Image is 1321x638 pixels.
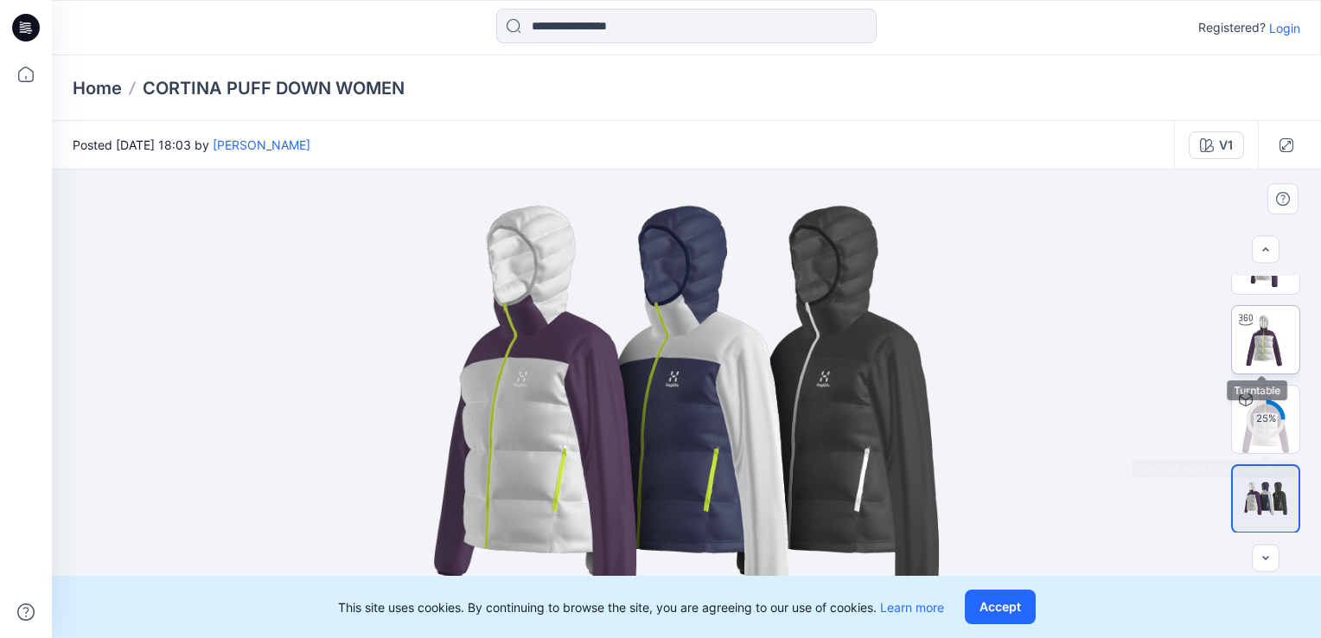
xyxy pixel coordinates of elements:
[1189,131,1244,159] button: V1
[1245,412,1286,426] div: 25 %
[73,136,310,154] span: Posted [DATE] 18:03 by
[338,598,944,616] p: This site uses cookies. By continuing to browse the site, you are agreeing to our use of cookies.
[1219,136,1233,155] div: V1
[143,76,405,100] p: CORTINA PUFF DOWN WOMEN
[965,590,1036,624] button: Accept
[880,600,944,615] a: Learn more
[1233,479,1299,519] img: All colorways
[1232,386,1299,453] img: CORTINA PUFF DOWN WOMEN V1
[1232,306,1299,373] img: Turntable
[1198,17,1266,38] p: Registered?
[1269,19,1300,37] p: Login
[213,137,310,152] a: [PERSON_NAME]
[296,169,1077,638] img: eyJhbGciOiJIUzI1NiIsImtpZCI6IjAiLCJzbHQiOiJzZXMiLCJ0eXAiOiJKV1QifQ.eyJkYXRhIjp7InR5cGUiOiJzdG9yYW...
[73,76,122,100] a: Home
